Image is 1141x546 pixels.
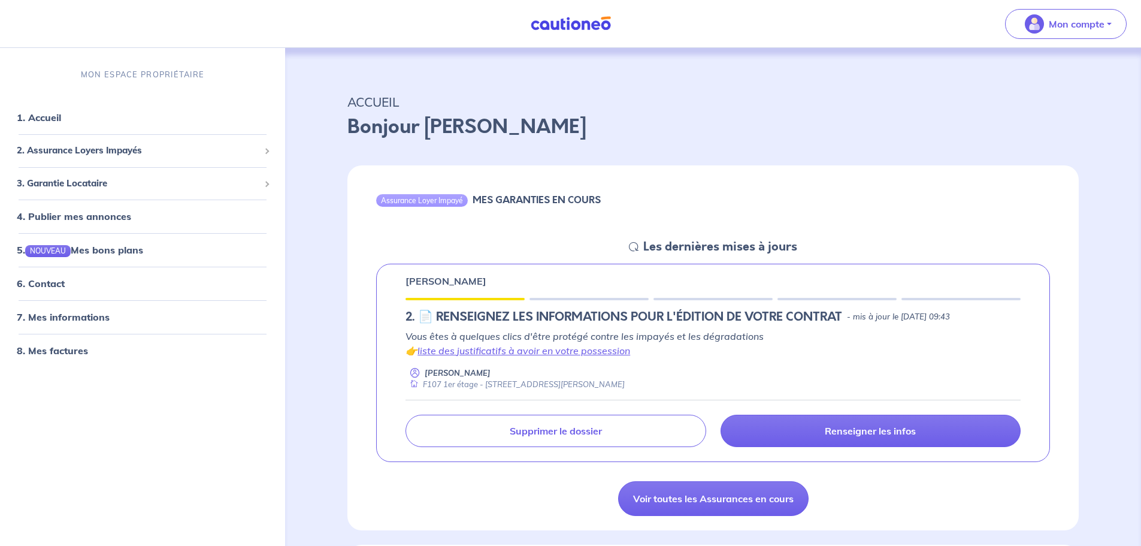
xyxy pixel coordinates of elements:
[417,345,630,357] a: liste des justificatifs à avoir en votre possession
[17,277,65,289] a: 6. Contact
[526,16,616,31] img: Cautioneo
[405,310,842,324] h5: 2. 📄 RENSEIGNEZ LES INFORMATIONS POUR L'ÉDITION DE VOTRE CONTRAT
[17,177,259,191] span: 3. Garantie Locataire
[5,305,280,329] div: 7. Mes informations
[376,194,468,206] div: Assurance Loyer Impayé
[473,194,601,206] h6: MES GARANTIES EN COURS
[347,113,1079,141] p: Bonjour [PERSON_NAME]
[5,139,280,162] div: 2. Assurance Loyers Impayés
[347,91,1079,113] p: ACCUEIL
[721,415,1021,447] a: Renseigner les infos
[17,210,131,222] a: 4. Publier mes annonces
[1025,14,1044,34] img: illu_account_valid_menu.svg
[17,244,143,256] a: 5.NOUVEAUMes bons plans
[847,311,950,323] p: - mis à jour le [DATE] 09:43
[5,105,280,129] div: 1. Accueil
[405,415,706,447] a: Supprimer le dossier
[81,69,204,80] p: MON ESPACE PROPRIÉTAIRE
[5,172,280,195] div: 3. Garantie Locataire
[5,204,280,228] div: 4. Publier mes annonces
[825,425,916,437] p: Renseigner les infos
[405,274,486,288] p: [PERSON_NAME]
[5,272,280,295] div: 6. Contact
[17,311,110,323] a: 7. Mes informations
[1005,9,1127,39] button: illu_account_valid_menu.svgMon compte
[643,240,797,254] h5: Les dernières mises à jours
[1049,17,1104,31] p: Mon compte
[510,425,602,437] p: Supprimer le dossier
[17,144,259,158] span: 2. Assurance Loyers Impayés
[405,379,625,390] div: F107 1er étage - [STREET_ADDRESS][PERSON_NAME]
[405,329,1021,358] p: Vous êtes à quelques clics d'être protégé contre les impayés et les dégradations 👉
[17,345,88,357] a: 8. Mes factures
[618,481,809,516] a: Voir toutes les Assurances en cours
[17,111,61,123] a: 1. Accueil
[5,238,280,262] div: 5.NOUVEAUMes bons plans
[5,339,280,363] div: 8. Mes factures
[425,367,491,379] p: [PERSON_NAME]
[405,310,1021,324] div: state: RENTER-PROFILE, Context: NEW,NO-CERTIFICATE,ALONE,LESSOR-DOCUMENTS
